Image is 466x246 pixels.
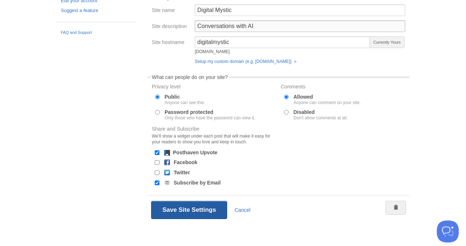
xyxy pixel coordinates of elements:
[152,24,190,31] label: Site description
[61,7,132,15] a: Suggest a feature
[152,126,276,147] label: Share and Subscribe
[234,207,250,213] a: Cancel
[293,110,348,120] label: Disabled
[165,110,255,120] label: Password protected
[165,100,205,105] div: Anyone can see this.
[174,160,197,165] label: Facebook
[173,150,217,155] label: Posthaven Upvote
[164,170,170,175] img: twitter.png
[195,49,370,54] div: [DOMAIN_NAME]
[174,180,221,185] label: Subscribe by Email
[293,116,348,120] div: Don't allow comments at all.
[195,59,296,64] a: Setup my custom domain (e.g. [DOMAIN_NAME]) »
[370,36,404,48] span: Currently Yours
[164,159,170,165] img: facebook.png
[437,221,459,242] iframe: Help Scout Beacon - Open
[165,116,255,120] div: Only those who have the password can view it.
[174,170,190,175] label: Twitter
[61,29,132,36] a: FAQ and Support
[165,94,205,105] label: Public
[151,201,227,219] button: Save Site Settings
[151,75,229,80] legend: What can people do on your site?
[293,94,361,105] label: Allowed
[281,84,405,91] label: Comments
[152,133,276,145] div: We'll show a widget under each post that will make it easy for your readers to show you love and ...
[152,8,190,15] label: Site name
[152,40,190,47] label: Site hostname
[293,100,361,105] div: Anyone can comment on your site.
[152,84,276,91] label: Privacy level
